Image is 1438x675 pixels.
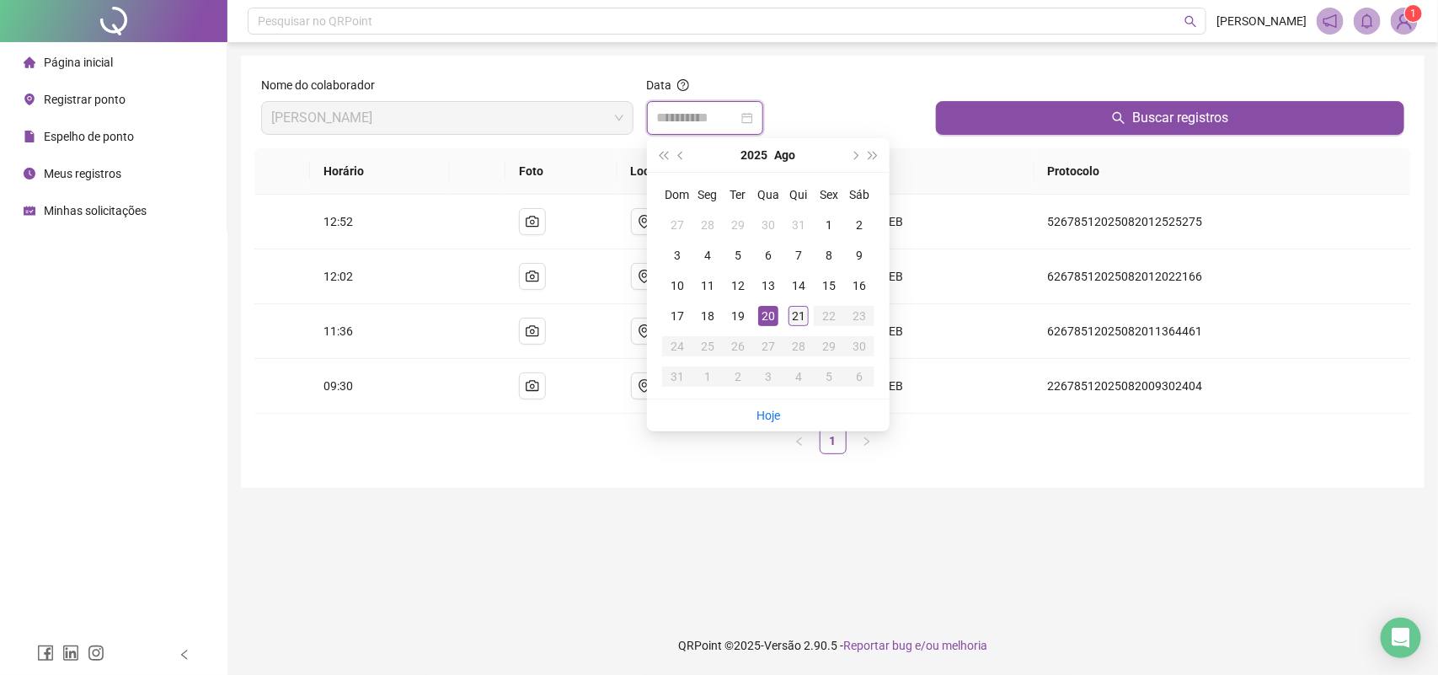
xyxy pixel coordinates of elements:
[662,240,692,271] td: 2025-08-03
[179,649,190,661] span: left
[786,427,813,454] li: Página anterior
[44,167,121,180] span: Meus registros
[526,379,539,393] span: camera
[819,306,839,326] div: 22
[88,645,104,662] span: instagram
[37,645,54,662] span: facebook
[526,215,539,228] span: camera
[62,645,79,662] span: linkedin
[788,245,809,265] div: 7
[667,245,687,265] div: 3
[807,359,1034,414] td: REGISTRO WEB
[844,240,874,271] td: 2025-08-09
[788,367,809,387] div: 4
[692,331,723,362] td: 2025-08-25
[819,215,839,235] div: 1
[849,215,869,235] div: 2
[814,271,844,301] td: 2025-08-15
[788,306,809,326] div: 21
[844,301,874,331] td: 2025-08-23
[723,240,753,271] td: 2025-08-05
[1381,618,1421,658] div: Open Intercom Messenger
[1132,108,1228,128] span: Buscar registros
[728,276,748,296] div: 12
[698,336,718,356] div: 25
[526,270,539,283] span: camera
[698,215,718,235] div: 28
[864,138,883,172] button: super-next-year
[1034,195,1411,249] td: 52678512025082012525275
[783,210,814,240] td: 2025-07-31
[667,276,687,296] div: 10
[638,379,651,393] span: environment
[1184,15,1197,28] span: search
[788,276,809,296] div: 14
[323,324,353,338] span: 11:36
[24,94,35,105] span: environment
[728,215,748,235] div: 29
[807,304,1034,359] td: REGISTRO WEB
[753,179,783,210] th: Qua
[24,131,35,142] span: file
[667,306,687,326] div: 17
[667,215,687,235] div: 27
[807,249,1034,304] td: REGISTRO WEB
[844,362,874,392] td: 2025-09-06
[814,301,844,331] td: 2025-08-22
[261,76,386,94] label: Nome do colaborador
[844,331,874,362] td: 2025-08-30
[617,148,808,195] th: Localização
[794,437,805,447] span: left
[758,336,778,356] div: 27
[819,367,839,387] div: 5
[775,138,796,172] button: month panel
[807,148,1034,195] th: Origem
[786,427,813,454] button: left
[24,205,35,217] span: schedule
[728,306,748,326] div: 19
[849,306,869,326] div: 23
[1323,13,1338,29] span: notification
[723,179,753,210] th: Ter
[814,210,844,240] td: 2025-08-01
[862,437,872,447] span: right
[698,276,718,296] div: 11
[758,276,778,296] div: 13
[807,195,1034,249] td: REGISTRO WEB
[728,367,748,387] div: 2
[698,367,718,387] div: 1
[783,301,814,331] td: 2025-08-21
[1034,249,1411,304] td: 62678512025082012022166
[44,204,147,217] span: Minhas solicitações
[753,240,783,271] td: 2025-08-06
[853,427,880,454] li: Próxima página
[728,245,748,265] div: 5
[844,271,874,301] td: 2025-08-16
[323,215,353,228] span: 12:52
[741,138,768,172] button: year panel
[692,179,723,210] th: Seg
[819,336,839,356] div: 29
[723,210,753,240] td: 2025-07-29
[844,179,874,210] th: Sáb
[814,179,844,210] th: Sex
[667,367,687,387] div: 31
[844,210,874,240] td: 2025-08-02
[692,362,723,392] td: 2025-09-01
[271,102,623,134] span: RUTH OLIVEIRA DA SILVA
[526,324,539,338] span: camera
[788,336,809,356] div: 28
[753,331,783,362] td: 2025-08-27
[728,336,748,356] div: 26
[845,138,863,172] button: next-year
[1360,13,1375,29] span: bell
[662,210,692,240] td: 2025-07-27
[1392,8,1417,34] img: 88710
[692,271,723,301] td: 2025-08-11
[662,362,692,392] td: 2025-08-31
[783,362,814,392] td: 2025-09-04
[323,379,353,393] span: 09:30
[24,168,35,179] span: clock-circle
[814,362,844,392] td: 2025-09-05
[1405,5,1422,22] sup: Atualize o seu contato no menu Meus Dados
